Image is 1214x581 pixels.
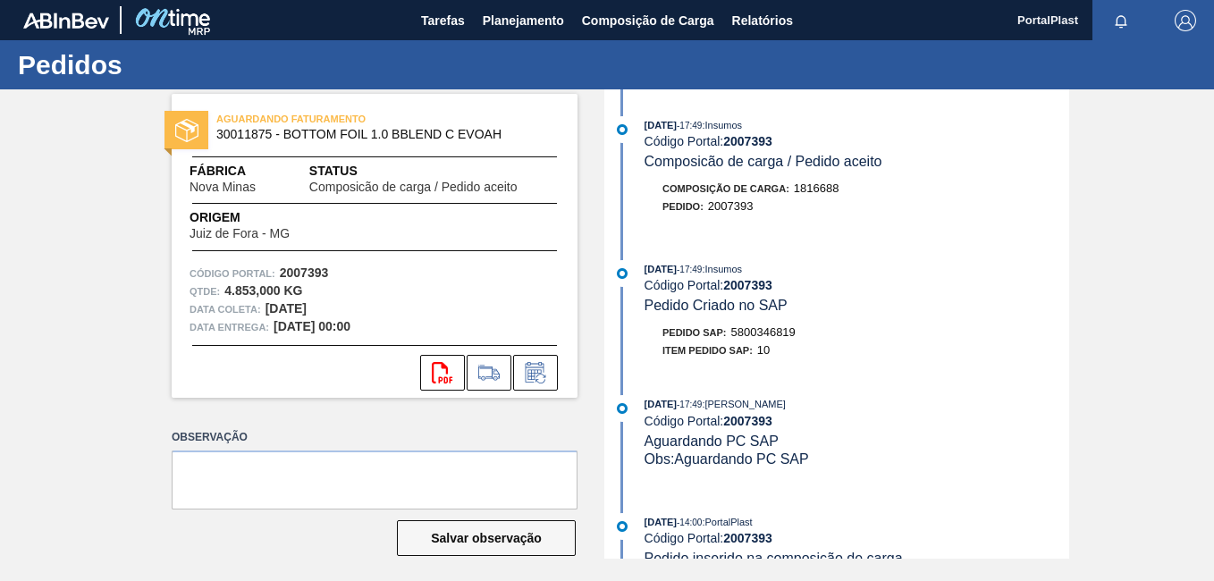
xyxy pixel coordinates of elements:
[677,400,702,409] span: - 17:49
[617,403,628,414] img: atual
[702,517,752,527] span: : PortalPlast
[732,10,793,31] span: Relatórios
[513,355,558,391] div: Informar alteração no pedido
[723,134,772,148] strong: 2007393
[677,518,702,527] span: - 14:00
[483,10,564,31] span: Planejamento
[309,181,518,194] span: Composicão de carga / Pedido aceito
[190,318,269,336] span: Data entrega:
[677,121,702,131] span: - 17:49
[662,183,789,194] span: Composição de Carga :
[723,278,772,292] strong: 2007393
[309,162,560,181] span: Status
[645,134,1069,148] div: Código Portal:
[420,355,465,391] div: Abrir arquivo PDF
[421,10,465,31] span: Tarefas
[224,283,302,298] strong: 4.853,000 KG
[702,120,742,131] span: : Insumos
[645,264,677,274] span: [DATE]
[190,282,220,300] span: Qtde :
[645,278,1069,292] div: Código Portal:
[190,265,275,282] span: Código Portal:
[216,128,541,141] span: 30011875 - BOTTOM FOIL 1.0 BBLEND C EVOAH
[677,265,702,274] span: - 17:49
[708,199,754,213] span: 2007393
[617,268,628,279] img: atual
[794,181,839,195] span: 1816688
[662,345,753,356] span: Item pedido SAP:
[645,551,903,566] span: Pedido inserido na composição de carga
[702,399,786,409] span: : [PERSON_NAME]
[731,325,796,339] span: 5800346819
[1092,8,1150,33] button: Notificações
[645,399,677,409] span: [DATE]
[757,343,770,357] span: 10
[190,208,341,227] span: Origem
[190,300,261,318] span: Data coleta:
[280,265,329,280] strong: 2007393
[216,110,467,128] span: AGUARDANDO FATURAMENTO
[645,298,788,313] span: Pedido Criado no SAP
[397,520,576,556] button: Salvar observação
[645,434,779,449] span: Aguardando PC SAP
[190,181,256,194] span: Nova Minas
[662,327,727,338] span: Pedido SAP:
[662,201,704,212] span: Pedido :
[702,264,742,274] span: : Insumos
[645,120,677,131] span: [DATE]
[175,119,198,142] img: status
[645,414,1069,428] div: Código Portal:
[645,517,677,527] span: [DATE]
[617,521,628,532] img: atual
[23,13,109,29] img: TNhmsLtSVTkK8tSr43FrP2fwEKptu5GPRR3wAAAABJRU5ErkJggg==
[723,414,772,428] strong: 2007393
[172,425,577,450] label: Observação
[723,531,772,545] strong: 2007393
[582,10,714,31] span: Composição de Carga
[617,124,628,135] img: atual
[645,154,882,169] span: Composicão de carga / Pedido aceito
[190,162,309,181] span: Fábrica
[190,227,290,240] span: Juiz de Fora - MG
[645,451,809,467] span: Obs: Aguardando PC SAP
[467,355,511,391] div: Ir para Composição de Carga
[274,319,350,333] strong: [DATE] 00:00
[18,55,335,75] h1: Pedidos
[645,531,1069,545] div: Código Portal:
[1175,10,1196,31] img: Logout
[266,301,307,316] strong: [DATE]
